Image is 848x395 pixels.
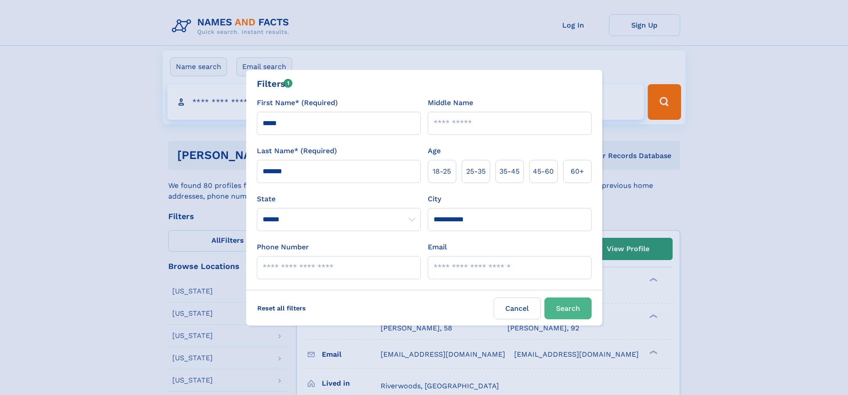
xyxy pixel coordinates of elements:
[533,166,554,177] span: 45‑60
[428,146,441,156] label: Age
[257,146,337,156] label: Last Name* (Required)
[257,194,421,204] label: State
[428,242,447,252] label: Email
[428,194,441,204] label: City
[466,166,486,177] span: 25‑35
[499,166,519,177] span: 35‑45
[252,297,312,319] label: Reset all filters
[544,297,592,319] button: Search
[257,242,309,252] label: Phone Number
[428,98,473,108] label: Middle Name
[571,166,584,177] span: 60+
[494,297,541,319] label: Cancel
[433,166,451,177] span: 18‑25
[257,98,338,108] label: First Name* (Required)
[257,77,293,90] div: Filters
